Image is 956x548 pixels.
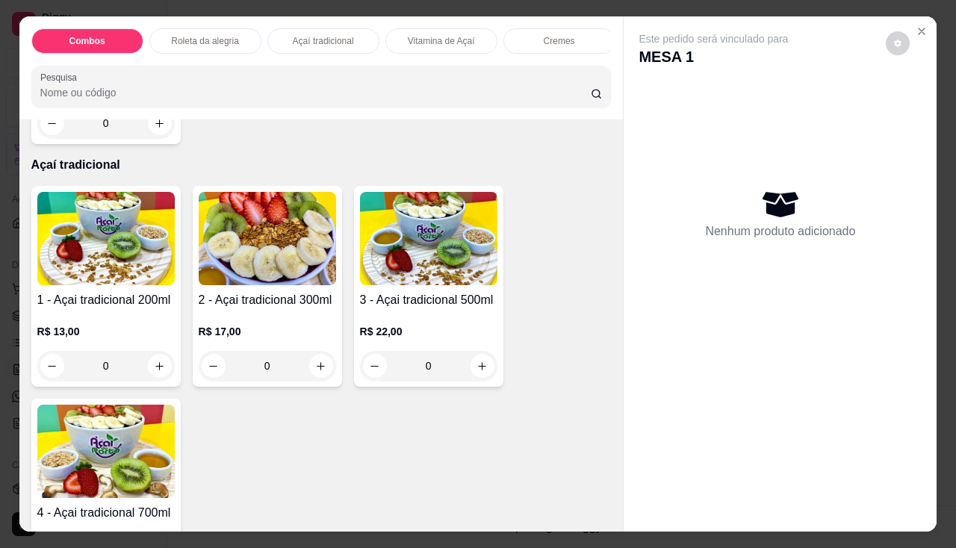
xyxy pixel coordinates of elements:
img: product-image [37,192,175,285]
p: Combos [69,35,105,47]
p: R$ 17,00 [199,324,336,339]
p: Açaí tradicional [31,156,612,174]
p: Nenhum produto adicionado [705,222,855,240]
button: decrease-product-quantity [886,31,910,55]
img: product-image [37,405,175,498]
p: Roleta da alegria [171,35,239,47]
h4: 1 - Açai tradicional 200ml [37,291,175,309]
label: Pesquisa [40,71,82,84]
p: Este pedido será vinculado para [639,31,788,46]
p: Açaí tradicional [293,35,354,47]
p: MESA 1 [639,46,788,67]
img: product-image [199,192,336,285]
p: R$ 22,00 [360,324,497,339]
p: R$ 13,00 [37,324,175,339]
p: Cremes [544,35,575,47]
input: Pesquisa [40,85,591,100]
img: product-image [360,192,497,285]
button: Close [910,19,934,43]
p: Vitamina de Açaí [408,35,475,47]
h4: 3 - Açai tradicional 500ml [360,291,497,309]
h4: 2 - Açai tradicional 300ml [199,291,336,309]
h4: 4 - Açai tradicional 700ml [37,504,175,522]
